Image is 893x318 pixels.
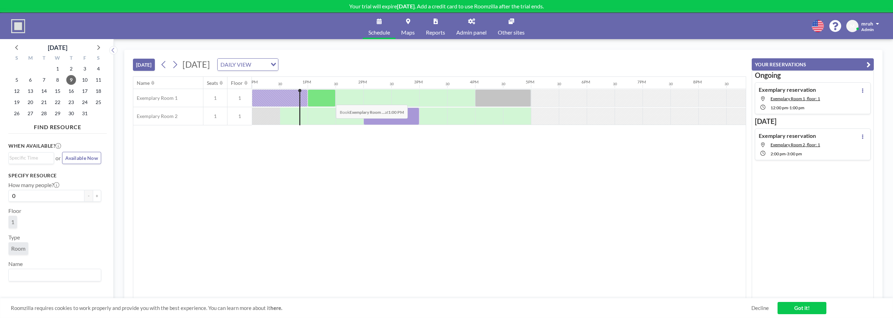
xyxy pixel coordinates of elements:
span: Wednesday, October 15, 2025 [53,86,62,96]
h4: FIND RESOURCE [8,121,107,131]
div: T [37,54,51,63]
div: 3PM [414,79,423,84]
span: Saturday, October 4, 2025 [93,64,103,74]
span: Tuesday, October 21, 2025 [39,97,49,107]
input: Search for option [253,60,267,69]
span: 1 [203,95,227,101]
a: here. [270,305,282,311]
h3: Specify resource [8,172,101,179]
span: Friday, October 10, 2025 [80,75,90,85]
label: Name [8,260,23,267]
span: 1 [11,219,14,225]
span: Reports [426,30,445,35]
span: Saturday, October 11, 2025 [93,75,103,85]
a: Decline [751,305,769,311]
div: Search for option [9,153,54,163]
span: Thursday, October 16, 2025 [66,86,76,96]
span: Tuesday, October 28, 2025 [39,109,49,118]
img: organization-logo [11,19,25,33]
span: Friday, October 3, 2025 [80,64,90,74]
b: [DATE] [397,3,415,9]
div: 30 [445,82,450,86]
div: [DATE] [48,43,67,52]
span: Thursday, October 23, 2025 [66,97,76,107]
span: - [788,105,789,110]
div: 30 [725,82,729,86]
div: 30 [669,82,673,86]
div: Seats [207,80,218,86]
span: Monday, October 13, 2025 [25,86,35,96]
span: Sunday, October 26, 2025 [12,109,22,118]
span: Sunday, October 5, 2025 [12,75,22,85]
label: Floor [8,207,21,214]
span: Friday, October 31, 2025 [80,109,90,118]
b: 1:00 PM [388,110,404,115]
span: 1 [227,95,252,101]
div: Name [137,80,150,86]
span: Wednesday, October 1, 2025 [53,64,62,74]
span: 12:00 PM [771,105,788,110]
span: 1 [203,113,227,119]
span: Monday, October 27, 2025 [25,109,35,118]
button: Available Now [62,152,101,164]
span: Tuesday, October 7, 2025 [39,75,49,85]
div: 30 [390,82,394,86]
div: 30 [278,82,282,86]
span: Thursday, October 2, 2025 [66,64,76,74]
div: Search for option [218,59,278,71]
div: 2PM [358,79,367,84]
div: 1PM [302,79,311,84]
h3: Ongoing [755,71,871,80]
span: 1 [227,113,252,119]
span: 2:00 PM [771,151,786,156]
span: Exemplary Room 1, floor: 1 [771,96,820,101]
div: S [91,54,105,63]
span: [DATE] [182,59,210,69]
button: YOUR RESERVATIONS [752,58,874,71]
input: Search for option [9,154,50,162]
span: - [786,151,787,156]
div: 7PM [637,79,646,84]
span: Monday, October 20, 2025 [25,97,35,107]
span: Exemplary Room 2, floor: 1 [771,142,820,147]
div: M [24,54,37,63]
span: Maps [401,30,415,35]
span: Tuesday, October 14, 2025 [39,86,49,96]
span: Friday, October 17, 2025 [80,86,90,96]
div: 5PM [526,79,534,84]
span: Admin [861,27,874,32]
div: 30 [557,82,561,86]
span: Room [11,245,25,252]
span: Saturday, October 18, 2025 [93,86,103,96]
a: Admin panel [451,13,492,39]
a: Maps [396,13,420,39]
span: Roomzilla requires cookies to work properly and provide you with the best experience. You can lea... [11,305,751,311]
div: 30 [334,82,338,86]
span: Sunday, October 19, 2025 [12,97,22,107]
span: 1:00 PM [789,105,804,110]
span: Thursday, October 9, 2025 [66,75,76,85]
span: 3:00 PM [787,151,802,156]
div: 30 [613,82,617,86]
button: + [93,190,101,202]
span: Book at [336,105,408,119]
span: Other sites [498,30,525,35]
span: M [850,23,855,29]
div: 6PM [581,79,590,84]
button: - [84,190,93,202]
h4: Exemplary reservation [759,86,816,93]
input: Search for option [9,271,97,280]
h4: Exemplary reservation [759,132,816,139]
h3: [DATE] [755,117,871,126]
a: Got it! [778,302,826,314]
span: DAILY VIEW [219,60,253,69]
div: 30 [501,82,505,86]
span: Schedule [368,30,390,35]
label: Type [8,234,20,241]
label: How many people? [8,182,59,188]
a: Other sites [492,13,530,39]
a: Schedule [363,13,396,39]
button: [DATE] [133,59,155,71]
div: 4PM [470,79,479,84]
span: Monday, October 6, 2025 [25,75,35,85]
